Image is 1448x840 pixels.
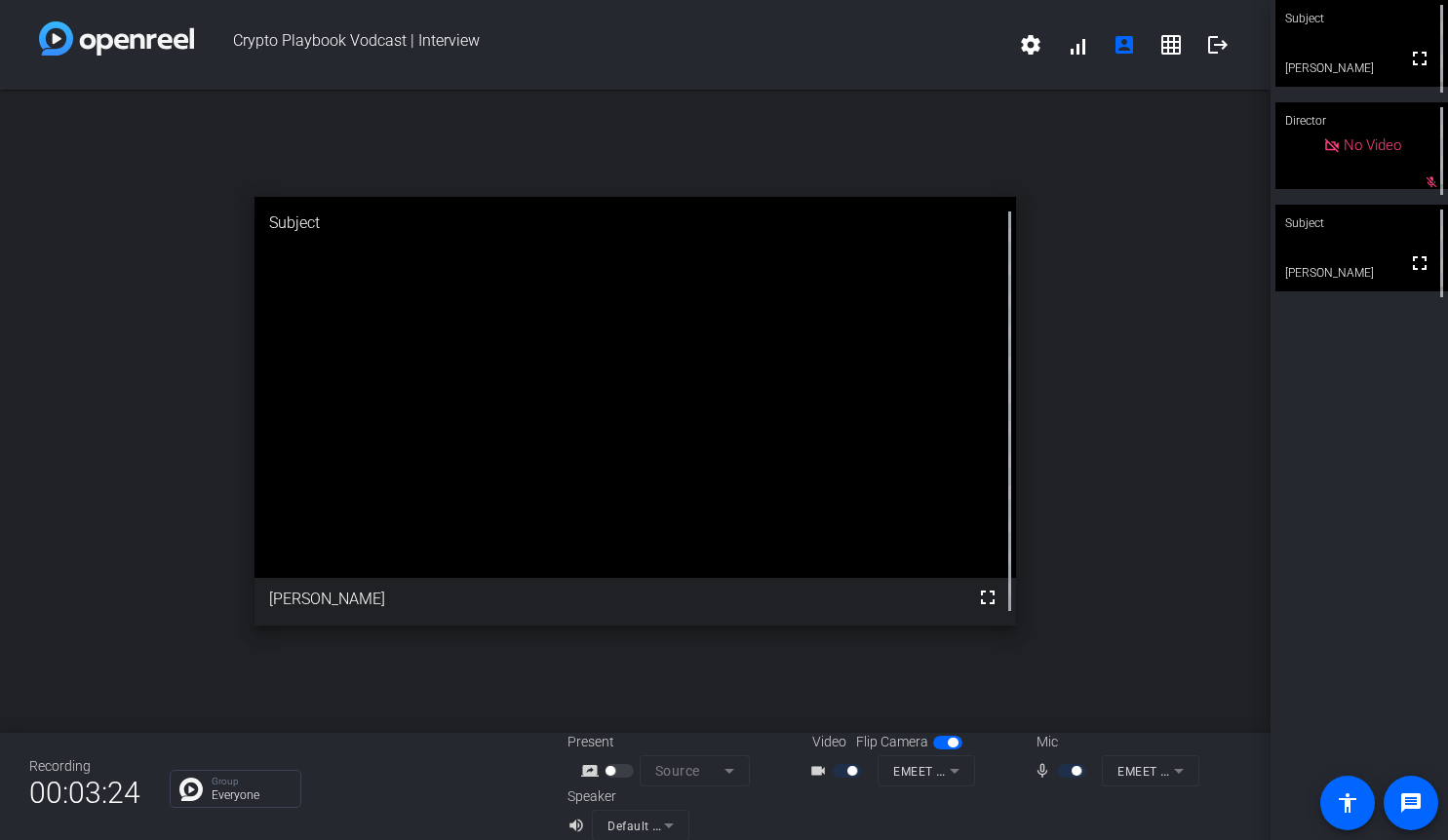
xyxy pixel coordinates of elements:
span: Flip Camera [856,732,928,752]
mat-icon: logout [1206,33,1230,57]
div: Subject [1275,205,1448,242]
span: No Video [1344,136,1401,154]
mat-icon: mic_none [1034,759,1057,783]
mat-icon: accessibility [1336,791,1359,815]
img: white-gradient.svg [39,21,194,56]
button: signal_cellular_alt [1054,21,1101,68]
mat-icon: message [1399,791,1423,815]
img: Chat Icon [179,778,203,801]
mat-icon: fullscreen [976,586,999,609]
div: Subject [254,197,1017,249]
span: Video [812,732,846,752]
mat-icon: volume_up [567,814,591,837]
mat-icon: screen_share_outline [581,759,605,783]
mat-icon: settings [1019,33,1042,57]
mat-icon: videocam_outline [809,759,833,783]
span: 00:03:24 [29,769,140,817]
div: Recording [29,756,140,777]
div: Director [1275,102,1448,139]
mat-icon: account_box [1113,33,1136,57]
mat-icon: fullscreen [1408,251,1431,275]
div: Mic [1017,732,1212,752]
span: Crypto Playbook Vodcast | Interview [194,21,1007,68]
mat-icon: fullscreen [1408,47,1431,70]
p: Group [212,777,291,786]
div: Speaker [567,786,685,807]
mat-icon: grid_on [1159,33,1183,57]
p: Everyone [212,789,291,801]
div: Present [567,732,763,752]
